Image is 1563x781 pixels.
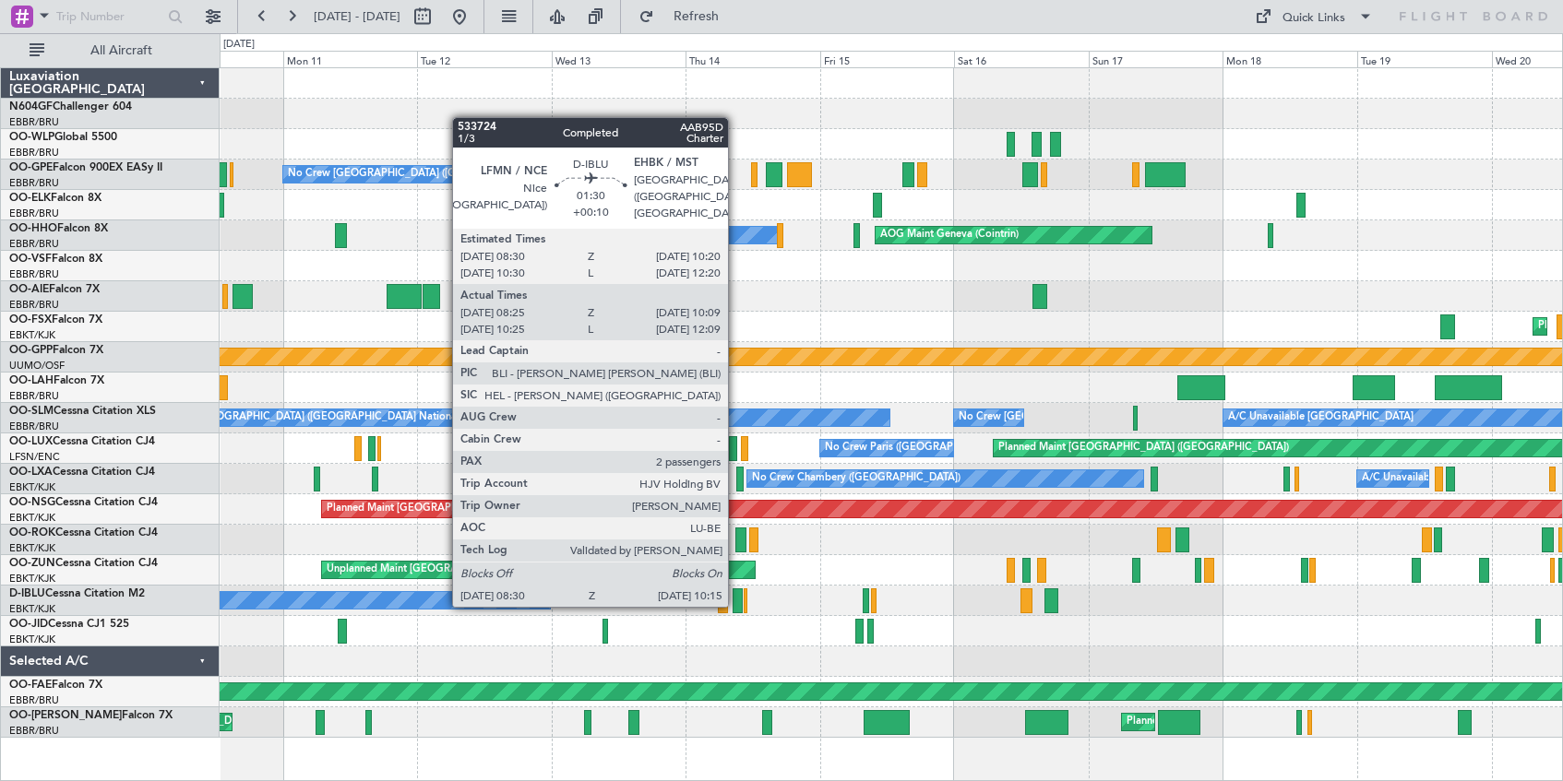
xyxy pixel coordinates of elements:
[9,467,155,478] a: OO-LXACessna Citation CJ4
[9,132,54,143] span: OO-WLP
[880,221,1019,249] div: AOG Maint Geneva (Cointrin)
[9,345,103,356] a: OO-GPPFalcon 7X
[9,450,60,464] a: LFSN/ENC
[9,619,48,630] span: OO-JID
[9,375,104,386] a: OO-LAHFalcon 7X
[9,511,55,525] a: EBKT/KJK
[9,132,117,143] a: OO-WLPGlobal 5500
[9,267,59,281] a: EBBR/BRU
[825,434,1008,462] div: No Crew Paris ([GEOGRAPHIC_DATA])
[9,314,52,325] span: OO-FSX
[20,36,200,65] button: All Aircraft
[9,406,156,417] a: OO-SLMCessna Citation XLS
[9,328,55,342] a: EBKT/KJK
[630,2,741,31] button: Refresh
[552,51,686,67] div: Wed 13
[283,51,418,67] div: Mon 11
[9,527,55,538] span: OO-ROK
[9,406,54,417] span: OO-SLM
[998,434,1289,462] div: Planned Maint [GEOGRAPHIC_DATA] ([GEOGRAPHIC_DATA])
[9,345,53,356] span: OO-GPP
[9,558,55,569] span: OO-ZUN
[9,588,145,599] a: D-IBLUCessna Citation M2
[9,710,122,721] span: OO-[PERSON_NAME]
[9,541,55,555] a: EBKT/KJK
[9,223,108,234] a: OO-HHOFalcon 8X
[9,375,54,386] span: OO-LAH
[9,254,102,265] a: OO-VSFFalcon 8X
[9,101,53,112] span: N604GF
[9,237,59,251] a: EBBR/BRU
[9,314,102,325] a: OO-FSXFalcon 7X
[954,51,1089,67] div: Sat 16
[48,44,195,57] span: All Aircraft
[9,207,59,220] a: EBBR/BRU
[1283,9,1345,28] div: Quick Links
[9,527,158,538] a: OO-ROKCessna Citation CJ4
[9,193,51,204] span: OO-ELK
[9,101,132,112] a: N604GFChallenger 604
[9,497,55,508] span: OO-NSG
[461,221,623,249] div: A/C Unavailable Geneva (Cointrin)
[1223,51,1357,67] div: Mon 18
[56,3,162,30] input: Trip Number
[9,389,59,403] a: EBBR/BRU
[1127,708,1461,736] div: Planned Maint [GEOGRAPHIC_DATA] ([GEOGRAPHIC_DATA] National)
[820,51,955,67] div: Fri 15
[9,193,101,204] a: OO-ELKFalcon 8X
[9,298,59,312] a: EBBR/BRU
[9,436,53,447] span: OO-LUX
[153,404,462,432] div: No Crew [GEOGRAPHIC_DATA] ([GEOGRAPHIC_DATA] National)
[9,480,55,494] a: EBKT/KJK
[686,51,820,67] div: Thu 14
[314,8,400,25] span: [DATE] - [DATE]
[223,37,255,53] div: [DATE]
[9,680,102,691] a: OO-FAEFalcon 7X
[9,176,59,190] a: EBBR/BRU
[327,556,630,584] div: Unplanned Maint [GEOGRAPHIC_DATA] ([GEOGRAPHIC_DATA])
[1357,51,1492,67] div: Tue 19
[9,572,55,586] a: EBKT/KJK
[9,633,55,646] a: EBKT/KJK
[9,497,158,508] a: OO-NSGCessna Citation CJ4
[288,160,597,188] div: No Crew [GEOGRAPHIC_DATA] ([GEOGRAPHIC_DATA] National)
[9,724,59,738] a: EBBR/BRU
[9,710,173,721] a: OO-[PERSON_NAME]Falcon 7X
[9,588,45,599] span: D-IBLU
[9,115,59,129] a: EBBR/BRU
[1246,2,1382,31] button: Quick Links
[9,254,52,265] span: OO-VSF
[1089,51,1223,67] div: Sun 17
[9,619,129,630] a: OO-JIDCessna CJ1 525
[9,602,55,616] a: EBKT/KJK
[752,465,960,492] div: No Crew Chambery ([GEOGRAPHIC_DATA])
[9,359,65,373] a: UUMO/OSF
[327,495,617,523] div: Planned Maint [GEOGRAPHIC_DATA] ([GEOGRAPHIC_DATA])
[9,693,59,707] a: EBBR/BRU
[9,436,155,447] a: OO-LUXCessna Citation CJ4
[9,162,162,173] a: OO-GPEFalcon 900EX EASy II
[9,467,53,478] span: OO-LXA
[9,284,49,295] span: OO-AIE
[517,526,815,553] div: Unplanned Maint [GEOGRAPHIC_DATA]-[GEOGRAPHIC_DATA]
[9,420,59,433] a: EBBR/BRU
[9,558,158,569] a: OO-ZUNCessna Citation CJ4
[959,404,1268,432] div: No Crew [GEOGRAPHIC_DATA] ([GEOGRAPHIC_DATA] National)
[9,680,52,691] span: OO-FAE
[658,10,735,23] span: Refresh
[9,162,53,173] span: OO-GPE
[9,146,59,160] a: EBBR/BRU
[1228,404,1414,432] div: A/C Unavailable [GEOGRAPHIC_DATA]
[9,223,57,234] span: OO-HHO
[417,51,552,67] div: Tue 12
[9,284,100,295] a: OO-AIEFalcon 7X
